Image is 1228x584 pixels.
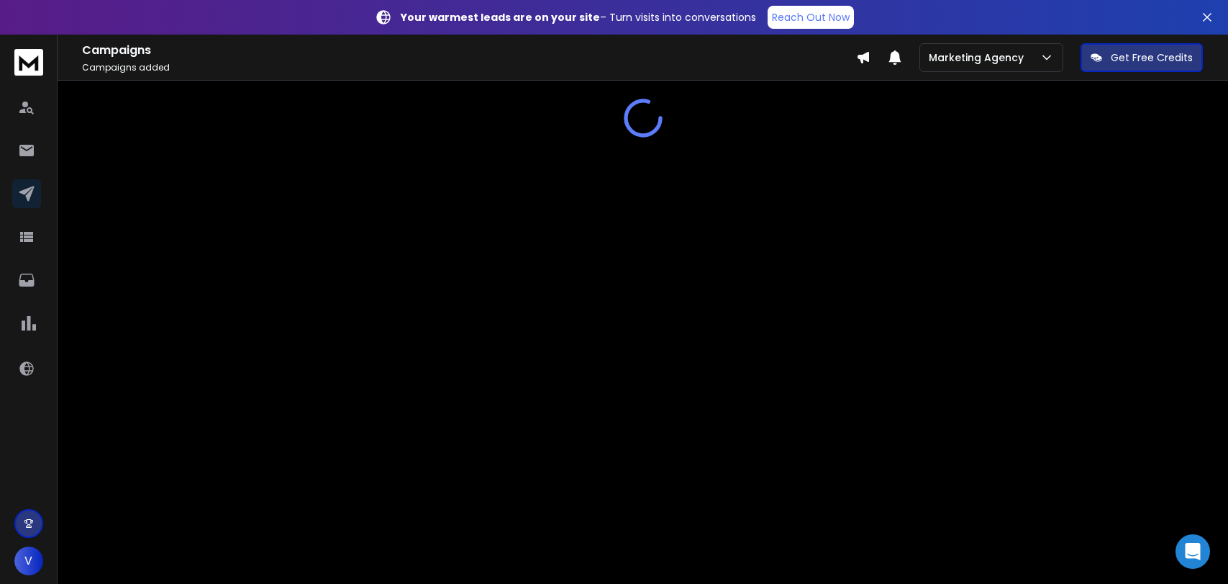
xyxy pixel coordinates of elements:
[14,49,43,76] img: logo
[401,10,756,24] p: – Turn visits into conversations
[772,10,850,24] p: Reach Out Now
[1175,534,1210,569] div: Open Intercom Messenger
[14,547,43,575] button: V
[768,6,854,29] a: Reach Out Now
[1111,50,1193,65] p: Get Free Credits
[82,62,856,73] p: Campaigns added
[401,10,600,24] strong: Your warmest leads are on your site
[1081,43,1203,72] button: Get Free Credits
[82,42,856,59] h1: Campaigns
[929,50,1029,65] p: Marketing Agency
